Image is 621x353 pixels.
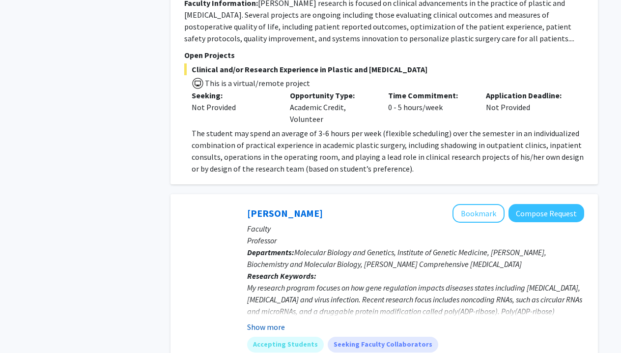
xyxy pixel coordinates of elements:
[192,128,584,174] span: The student may spend an average of 3-6 hours per week (flexible scheduling) over the semester in...
[204,78,310,88] span: This is a virtual/remote project
[479,89,577,125] div: Not Provided
[184,63,584,75] span: Clinical and/or Research Experience in Plastic and [MEDICAL_DATA]
[247,247,294,257] b: Departments:
[388,89,472,101] p: Time Commitment:
[247,247,546,269] span: Molecular Biology and Genetics, Institute of Genetic Medicine, [PERSON_NAME], Biochemistry and Mo...
[486,89,569,101] p: Application Deadline:
[247,337,324,353] mat-chip: Accepting Students
[282,89,381,125] div: Academic Credit, Volunteer
[452,204,505,223] button: Add Anthony K. L. Leung to Bookmarks
[247,321,285,333] button: Show more
[247,223,584,235] p: Faculty
[381,89,479,125] div: 0 - 5 hours/week
[247,207,323,219] a: [PERSON_NAME]
[184,49,584,61] p: Open Projects
[290,89,373,101] p: Opportunity Type:
[7,309,42,346] iframe: Chat
[192,89,275,101] p: Seeking:
[247,235,584,246] p: Professor
[192,101,275,113] div: Not Provided
[247,271,316,281] b: Research Keywords:
[508,204,584,222] button: Compose Request to Anthony K. L. Leung
[328,337,438,353] mat-chip: Seeking Faculty Collaborators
